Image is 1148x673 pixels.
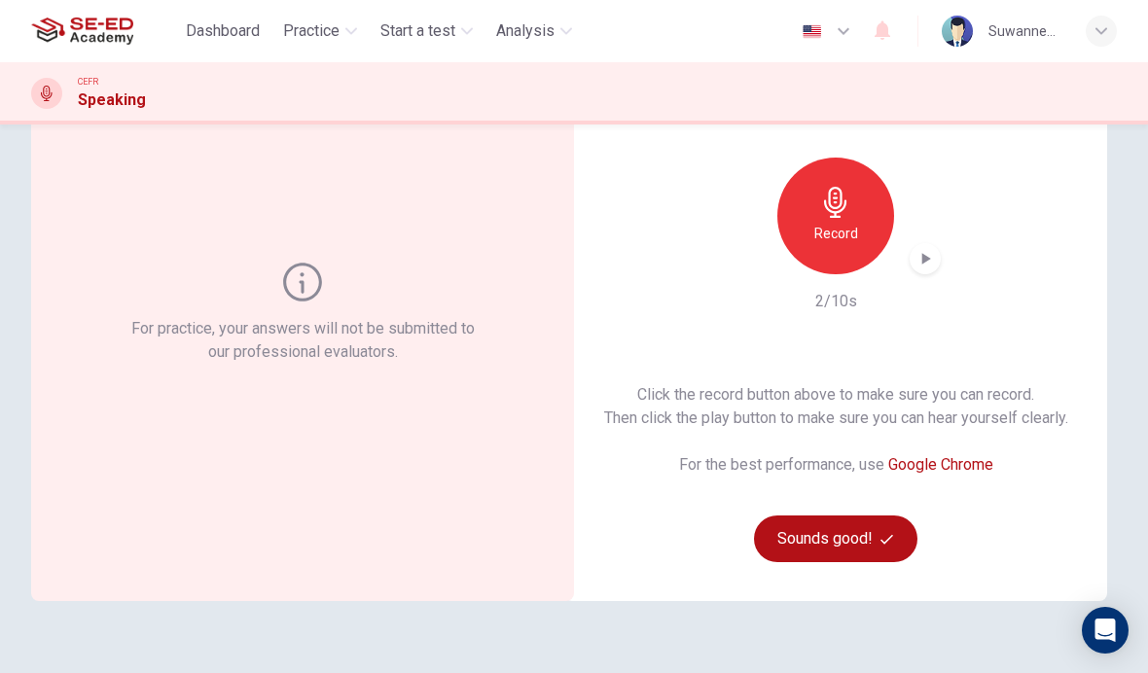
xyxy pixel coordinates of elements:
h1: Speaking [78,89,146,112]
button: Start a test [373,14,481,49]
h6: 2/10s [815,290,857,313]
button: Analysis [488,14,580,49]
button: Record [777,158,894,274]
img: en [800,24,824,39]
div: Suwannee Panalaicheewin [988,19,1062,43]
a: Google Chrome [888,455,993,474]
button: Sounds good! [754,515,917,562]
span: Practice [283,19,340,43]
button: Dashboard [178,14,268,49]
h6: Record [814,222,858,245]
h6: Click the record button above to make sure you can record. Then click the play button to make sur... [604,383,1068,430]
img: Profile picture [942,16,973,47]
h6: For practice, your answers will not be submitted to our professional evaluators. [127,317,479,364]
button: Practice [275,14,365,49]
div: Open Intercom Messenger [1082,607,1129,654]
img: SE-ED Academy logo [31,12,133,51]
span: CEFR [78,75,98,89]
span: Dashboard [186,19,260,43]
h6: For the best performance, use [679,453,993,477]
span: Analysis [496,19,555,43]
a: SE-ED Academy logo [31,12,178,51]
span: Start a test [380,19,455,43]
